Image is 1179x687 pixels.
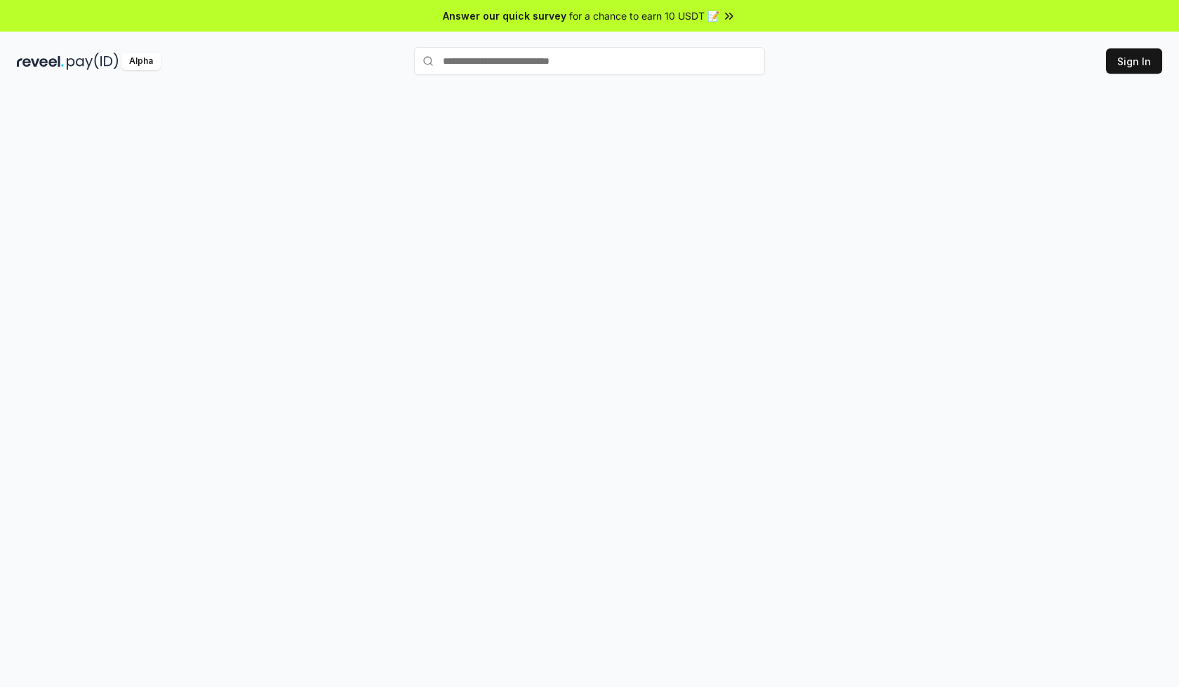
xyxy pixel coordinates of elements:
[1106,48,1162,74] button: Sign In
[67,53,119,70] img: pay_id
[443,8,566,23] span: Answer our quick survey
[17,53,64,70] img: reveel_dark
[569,8,719,23] span: for a chance to earn 10 USDT 📝
[121,53,161,70] div: Alpha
